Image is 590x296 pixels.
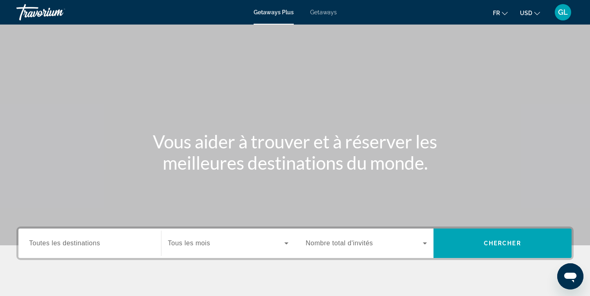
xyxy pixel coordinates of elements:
span: Toutes les destinations [29,240,100,247]
span: Chercher [484,240,521,247]
button: Chercher [433,229,572,258]
div: Search widget [18,229,572,258]
span: fr [493,10,500,16]
span: USD [520,10,532,16]
span: GL [558,8,568,16]
button: Change currency [520,7,540,19]
span: Tous les mois [168,240,210,247]
a: Getaways Plus [254,9,294,16]
span: Nombre total d'invités [306,240,373,247]
a: Travorium [16,2,98,23]
a: Getaways [310,9,337,16]
button: Change language [493,7,508,19]
button: User Menu [552,4,574,21]
h1: Vous aider à trouver et à réserver les meilleures destinations du monde. [141,131,449,173]
iframe: Bouton de lancement de la fenêtre de messagerie [557,263,583,289]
